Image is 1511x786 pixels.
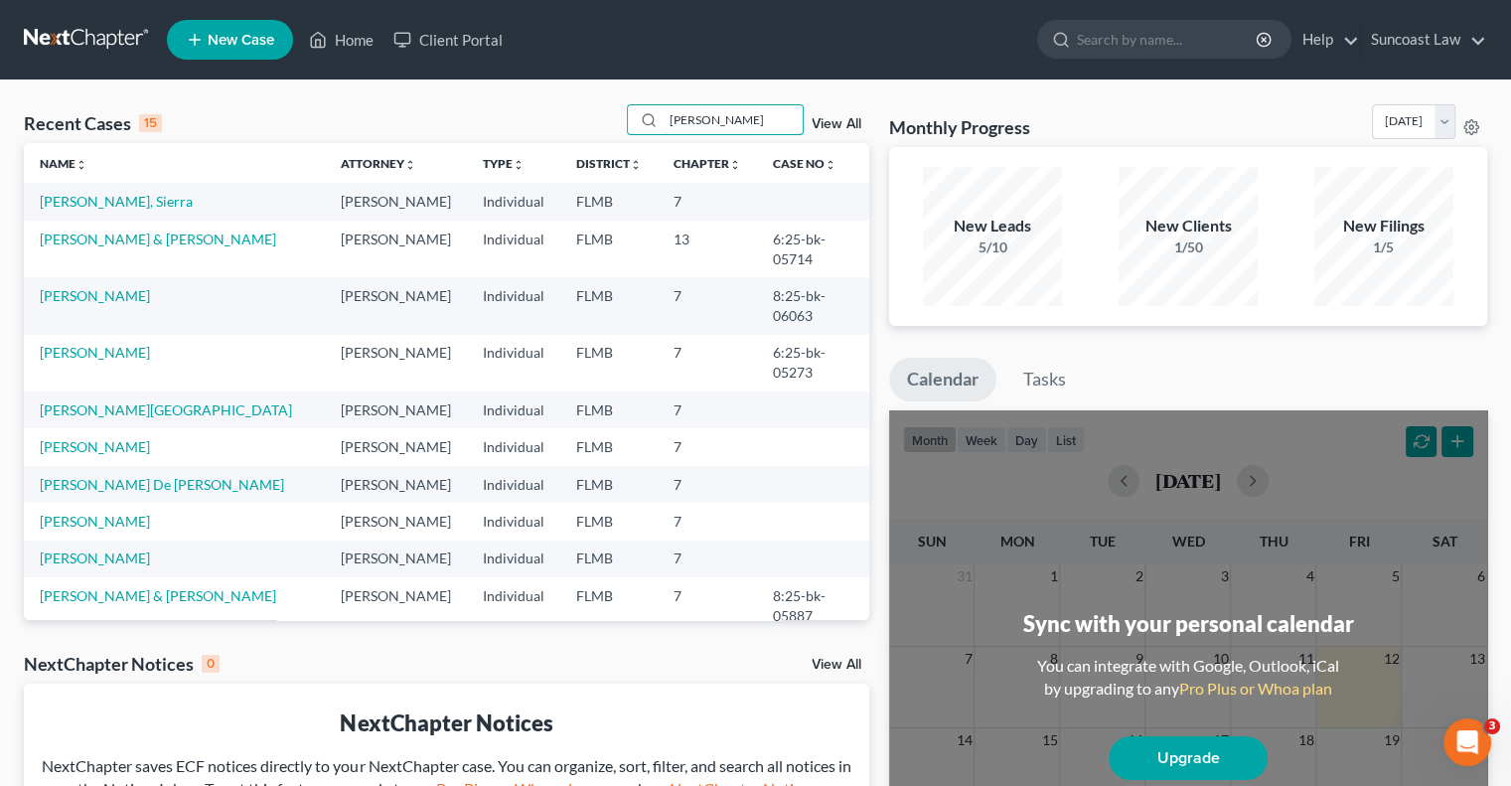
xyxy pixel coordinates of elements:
[728,159,740,171] i: unfold_more
[559,221,657,277] td: FLMB
[657,577,756,634] td: 7
[466,577,559,634] td: Individual
[466,183,559,220] td: Individual
[1119,237,1258,257] div: 1/50
[466,428,559,465] td: Individual
[812,658,861,672] a: View All
[1314,215,1453,237] div: New Filings
[664,105,803,134] input: Search by name...
[40,193,193,210] a: [PERSON_NAME], Sierra
[1077,21,1259,58] input: Search by name...
[1361,22,1486,58] a: Suncoast Law
[559,183,657,220] td: FLMB
[1029,655,1347,701] div: You can integrate with Google, Outlook, iCal by upgrading to any
[657,466,756,503] td: 7
[139,114,162,132] div: 15
[756,335,868,392] td: 6:25-bk-05273
[559,277,657,334] td: FLMB
[466,466,559,503] td: Individual
[40,707,853,738] div: NextChapter Notices
[466,503,559,540] td: Individual
[324,428,466,465] td: [PERSON_NAME]
[1292,22,1359,58] a: Help
[482,156,524,171] a: Typeunfold_more
[403,159,415,171] i: unfold_more
[559,577,657,634] td: FLMB
[629,159,641,171] i: unfold_more
[657,503,756,540] td: 7
[889,358,996,401] a: Calendar
[1005,358,1084,401] a: Tasks
[76,159,87,171] i: unfold_more
[657,335,756,392] td: 7
[756,577,868,634] td: 8:25-bk-05887
[559,503,657,540] td: FLMB
[756,277,868,334] td: 8:25-bk-06063
[1109,736,1268,780] a: Upgrade
[466,335,559,392] td: Individual
[756,221,868,277] td: 6:25-bk-05714
[1022,608,1353,639] div: Sync with your personal calendar
[559,428,657,465] td: FLMB
[512,159,524,171] i: unfold_more
[40,231,276,247] a: [PERSON_NAME] & [PERSON_NAME]
[324,577,466,634] td: [PERSON_NAME]
[657,541,756,577] td: 7
[1119,215,1258,237] div: New Clients
[208,33,274,48] span: New Case
[324,221,466,277] td: [PERSON_NAME]
[202,655,220,673] div: 0
[466,541,559,577] td: Individual
[824,159,835,171] i: unfold_more
[324,541,466,577] td: [PERSON_NAME]
[40,476,284,493] a: [PERSON_NAME] De [PERSON_NAME]
[673,156,740,171] a: Chapterunfold_more
[340,156,415,171] a: Attorneyunfold_more
[40,550,150,566] a: [PERSON_NAME]
[1443,718,1491,766] iframe: Intercom live chat
[40,287,150,304] a: [PERSON_NAME]
[559,541,657,577] td: FLMB
[40,513,150,530] a: [PERSON_NAME]
[40,438,150,455] a: [PERSON_NAME]
[466,221,559,277] td: Individual
[24,652,220,676] div: NextChapter Notices
[889,115,1030,139] h3: Monthly Progress
[923,237,1062,257] div: 5/10
[657,221,756,277] td: 13
[657,392,756,428] td: 7
[40,344,150,361] a: [PERSON_NAME]
[383,22,513,58] a: Client Portal
[1484,718,1500,734] span: 3
[657,277,756,334] td: 7
[299,22,383,58] a: Home
[40,401,292,418] a: [PERSON_NAME][GEOGRAPHIC_DATA]
[24,111,162,135] div: Recent Cases
[324,392,466,428] td: [PERSON_NAME]
[324,503,466,540] td: [PERSON_NAME]
[324,466,466,503] td: [PERSON_NAME]
[466,392,559,428] td: Individual
[772,156,835,171] a: Case Nounfold_more
[559,466,657,503] td: FLMB
[559,335,657,392] td: FLMB
[657,183,756,220] td: 7
[657,428,756,465] td: 7
[324,335,466,392] td: [PERSON_NAME]
[466,277,559,334] td: Individual
[1314,237,1453,257] div: 1/5
[40,156,87,171] a: Nameunfold_more
[575,156,641,171] a: Districtunfold_more
[40,587,276,604] a: [PERSON_NAME] & [PERSON_NAME]
[324,183,466,220] td: [PERSON_NAME]
[923,215,1062,237] div: New Leads
[559,392,657,428] td: FLMB
[1179,679,1332,698] a: Pro Plus or Whoa plan
[324,277,466,334] td: [PERSON_NAME]
[812,117,861,131] a: View All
